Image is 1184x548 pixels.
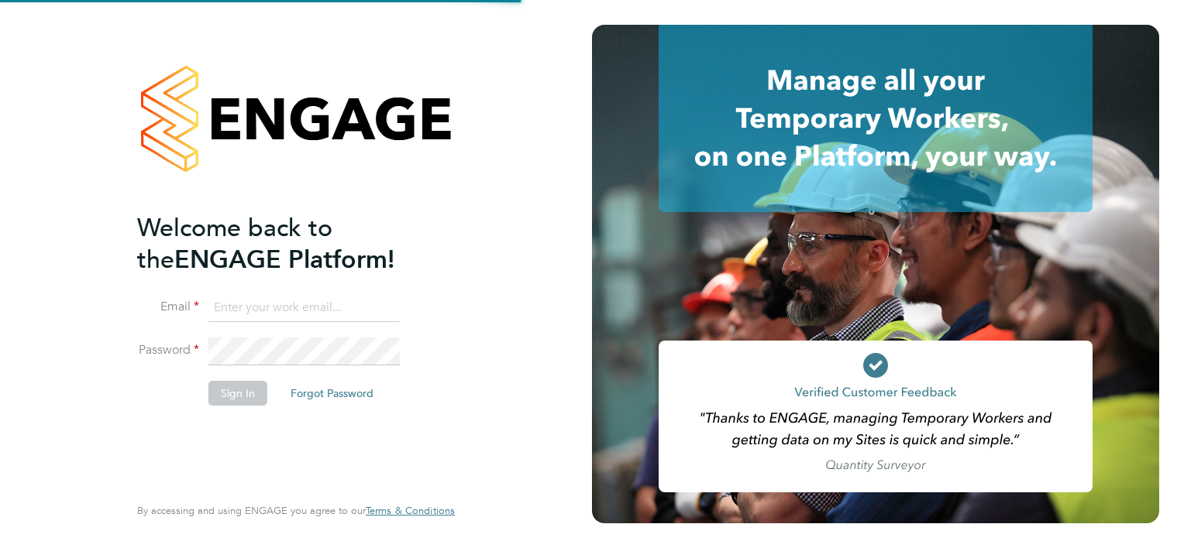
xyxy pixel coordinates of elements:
[137,213,332,275] span: Welcome back to the
[208,381,267,406] button: Sign In
[137,504,455,517] span: By accessing and using ENGAGE you agree to our
[366,504,455,517] span: Terms & Conditions
[278,381,386,406] button: Forgot Password
[137,212,439,276] h2: ENGAGE Platform!
[137,299,199,315] label: Email
[208,294,400,322] input: Enter your work email...
[366,505,455,517] a: Terms & Conditions
[137,342,199,358] label: Password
